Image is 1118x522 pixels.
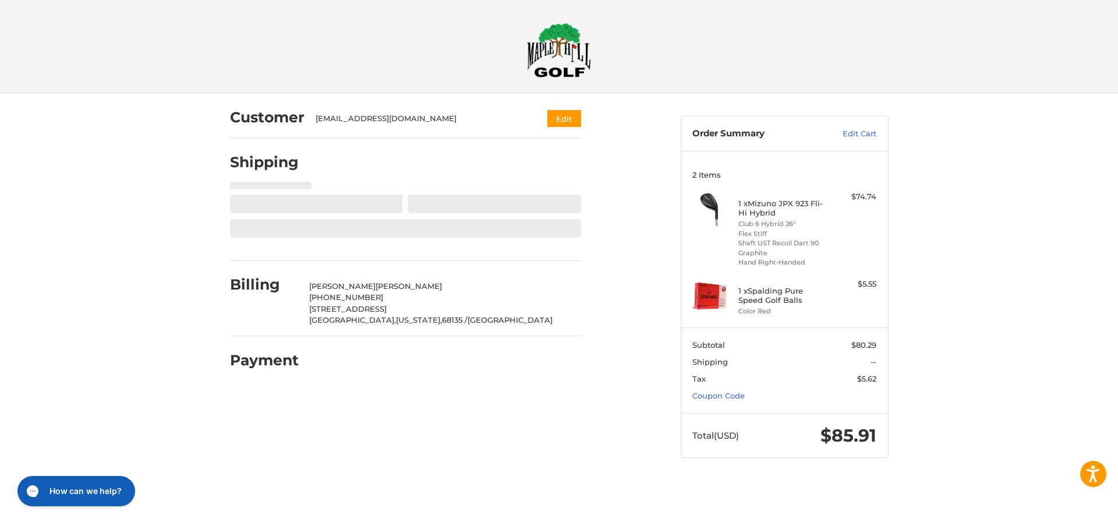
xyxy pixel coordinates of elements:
[692,374,706,383] span: Tax
[851,340,876,350] span: $80.29
[830,278,876,290] div: $5.55
[309,281,376,291] span: [PERSON_NAME]
[547,110,581,127] button: Edit
[1022,491,1118,522] iframe: Google Customer Reviews
[396,315,442,325] span: [US_STATE],
[830,191,876,203] div: $74.74
[738,286,827,305] h4: 1 x Spalding Pure Speed Golf Balls
[857,374,876,383] span: $5.62
[309,292,383,302] span: [PHONE_NUMBER]
[820,425,876,446] span: $85.91
[692,340,725,350] span: Subtotal
[230,153,299,171] h2: Shipping
[738,306,827,316] li: Color Red
[692,430,739,441] span: Total (USD)
[309,304,387,313] span: [STREET_ADDRESS]
[818,128,876,140] a: Edit Cart
[230,108,305,126] h2: Customer
[442,315,468,325] span: 68135 /
[12,472,139,510] iframe: Gorgias live chat messenger
[692,170,876,179] h3: 2 Items
[871,357,876,366] span: --
[309,315,396,325] span: [GEOGRAPHIC_DATA],
[738,258,827,267] li: Hand Right-Handed
[316,113,525,125] div: [EMAIL_ADDRESS][DOMAIN_NAME]
[230,276,298,294] h2: Billing
[738,229,827,239] li: Flex Stiff
[527,23,591,77] img: Maple Hill Golf
[692,357,728,366] span: Shipping
[738,219,827,229] li: Club 6 Hybrid 26°
[738,238,827,258] li: Shaft UST Recoil Dart 90 Graphite
[692,128,818,140] h3: Order Summary
[692,391,745,400] a: Coupon Code
[230,351,299,369] h2: Payment
[468,315,553,325] span: [GEOGRAPHIC_DATA]
[376,281,442,291] span: [PERSON_NAME]
[738,199,827,218] h4: 1 x Mizuno JPX 923 Fli-Hi Hybrid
